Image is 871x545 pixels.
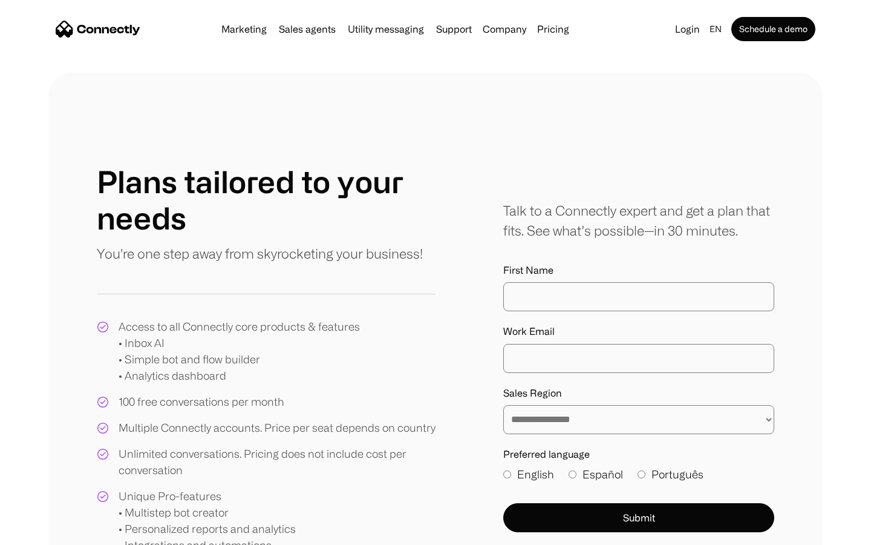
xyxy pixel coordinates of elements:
label: First Name [503,265,774,276]
div: Access to all Connectly core products & features • Inbox AI • Simple bot and flow builder • Analy... [119,319,360,384]
a: Pricing [532,24,574,34]
label: Español [569,466,623,483]
a: Support [431,24,477,34]
div: 100 free conversations per month [119,394,284,410]
label: English [503,466,554,483]
div: Unlimited conversations. Pricing does not include cost per conversation [119,446,435,478]
p: You're one step away from skyrocketing your business! [97,243,423,263]
input: Español [569,471,576,478]
aside: Language selected: English [12,523,73,541]
input: English [503,471,511,478]
a: Login [670,21,705,38]
button: Submit [503,503,774,532]
a: Schedule a demo [731,17,815,41]
a: Sales agents [274,24,341,34]
div: Talk to a Connectly expert and get a plan that fits. See what’s possible—in 30 minutes. [503,200,774,240]
label: Português [638,466,703,483]
div: Company [483,21,526,38]
div: en [710,21,722,38]
a: Marketing [217,24,272,34]
h1: Plans tailored to your needs [97,163,435,236]
div: Multiple Connectly accounts. Price per seat depends on country [119,420,435,436]
input: Português [638,471,645,478]
ul: Language list [24,524,73,541]
a: Utility messaging [343,24,429,34]
label: Work Email [503,326,774,337]
label: Sales Region [503,388,774,399]
label: Preferred language [503,449,774,460]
